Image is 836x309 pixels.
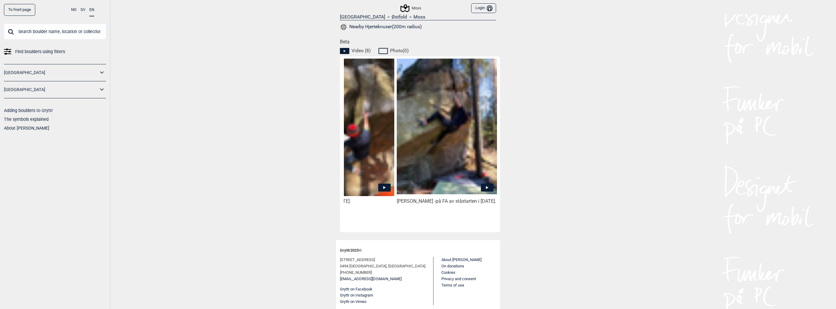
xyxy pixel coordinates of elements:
[413,14,425,20] a: Moss
[4,117,49,122] a: The symbols explained
[294,58,394,216] img: Jimmy pa Hjerteknuser
[351,48,371,54] span: Video ( 8 )
[441,283,464,287] a: Terms of use
[441,270,455,275] a: Cookies
[340,257,375,263] span: [STREET_ADDRESS]
[397,198,497,205] div: [PERSON_NAME] -
[294,198,394,205] div: [PERSON_NAME] -
[441,277,476,281] a: Privacy and consent
[4,68,98,77] a: [GEOGRAPHIC_DATA]
[340,286,372,293] button: Gryttr on Facebook
[15,47,65,56] span: Find boulders using filters
[340,299,366,305] button: Gryttr on Vimeo
[340,276,402,282] a: [EMAIL_ADDRESS][DOMAIN_NAME]
[81,4,85,16] button: SV
[4,85,98,94] a: [GEOGRAPHIC_DATA]
[340,14,385,20] a: [GEOGRAPHIC_DATA]
[401,5,421,12] div: Moss
[340,292,373,299] button: Gryttr on Instagram
[390,48,409,54] span: Photo ( 0 )
[441,264,464,268] a: On donations
[4,108,53,113] a: Adding boulders to Gryttr
[471,3,496,13] button: Login
[340,244,496,257] div: Gryttr 2025 ©
[340,23,422,31] button: Nearby Hjerteknuser(200m radius)
[340,39,500,232] div: Beta
[4,47,106,56] a: Find boulders using filters
[340,14,496,20] nav: > >
[4,4,35,16] a: To front page
[4,24,106,39] input: Search boulder name, location or collection
[441,257,481,262] a: About [PERSON_NAME]
[71,4,77,16] button: NO
[4,126,49,131] a: About [PERSON_NAME]
[436,198,496,204] span: på FA av ståstarten i [DATE].
[340,270,372,276] span: [PHONE_NUMBER]
[397,58,497,196] img: Jorgen pa Hjerteknuser
[89,4,94,16] button: EN
[340,263,425,270] span: 0494 [GEOGRAPHIC_DATA], [GEOGRAPHIC_DATA]
[392,14,407,20] a: Østfold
